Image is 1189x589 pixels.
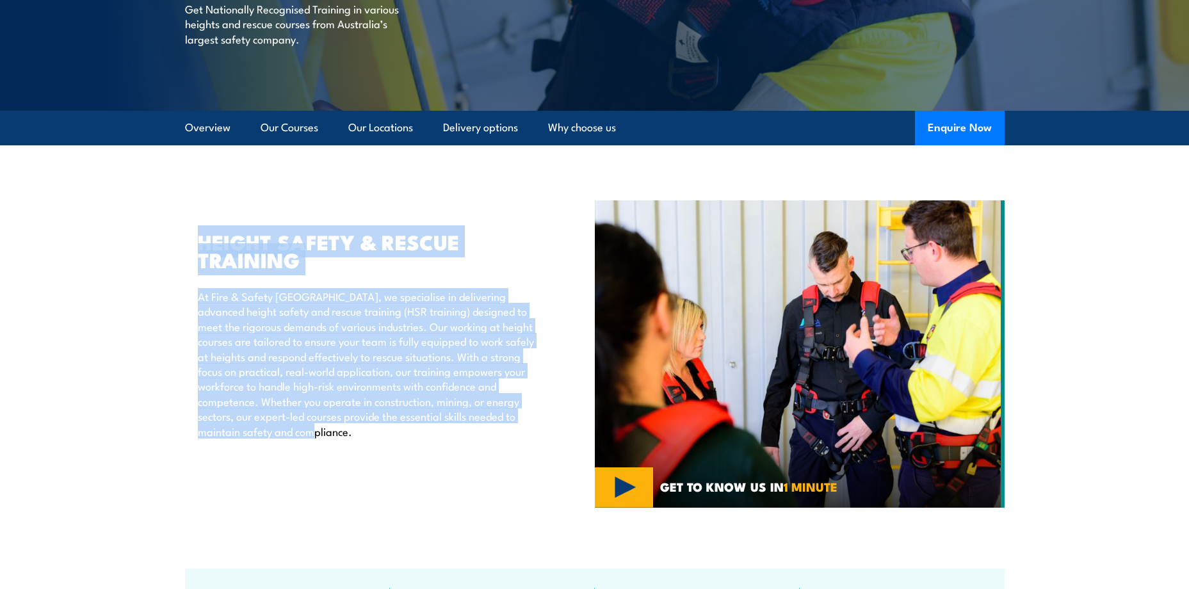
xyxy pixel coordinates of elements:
strong: 1 MINUTE [784,477,837,496]
a: Overview [185,111,231,145]
span: GET TO KNOW US IN [660,481,837,492]
button: Enquire Now [915,111,1005,145]
a: Why choose us [548,111,616,145]
p: At Fire & Safety [GEOGRAPHIC_DATA], we specialise in delivering advanced height safety and rescue... [198,289,536,439]
a: Our Courses [261,111,318,145]
img: Fire & Safety Australia offer working at heights courses and training [595,200,1005,508]
a: Our Locations [348,111,413,145]
h2: HEIGHT SAFETY & RESCUE TRAINING [198,232,536,268]
a: Delivery options [443,111,518,145]
p: Get Nationally Recognised Training in various heights and rescue courses from Australia’s largest... [185,1,419,46]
